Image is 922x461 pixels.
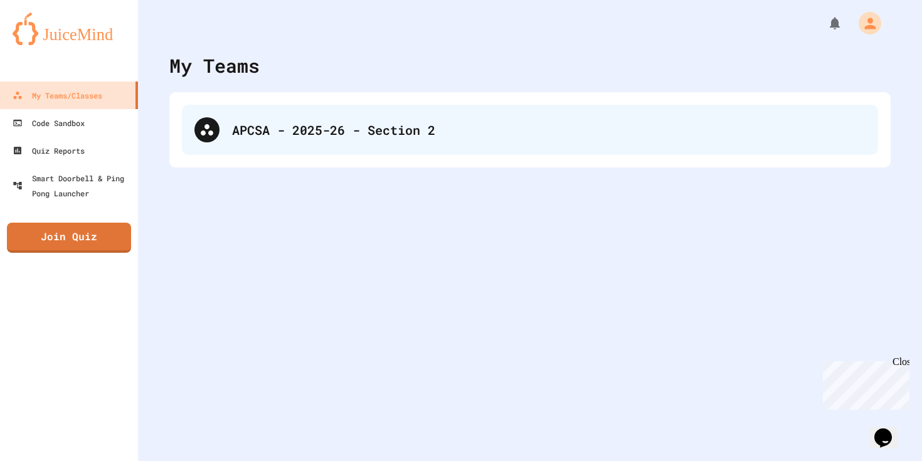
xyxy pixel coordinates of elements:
div: My Account [845,9,884,38]
div: My Teams/Classes [13,88,102,103]
div: Chat with us now!Close [5,5,87,80]
a: Join Quiz [7,223,131,253]
div: APCSA - 2025-26 - Section 2 [232,120,866,139]
div: Quiz Reports [13,143,85,158]
iframe: chat widget [818,356,909,410]
div: My Teams [169,51,260,80]
img: logo-orange.svg [13,13,125,45]
div: My Notifications [804,13,845,34]
div: APCSA - 2025-26 - Section 2 [182,105,878,155]
div: Code Sandbox [13,115,85,130]
div: Smart Doorbell & Ping Pong Launcher [13,171,133,201]
iframe: chat widget [869,411,909,448]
